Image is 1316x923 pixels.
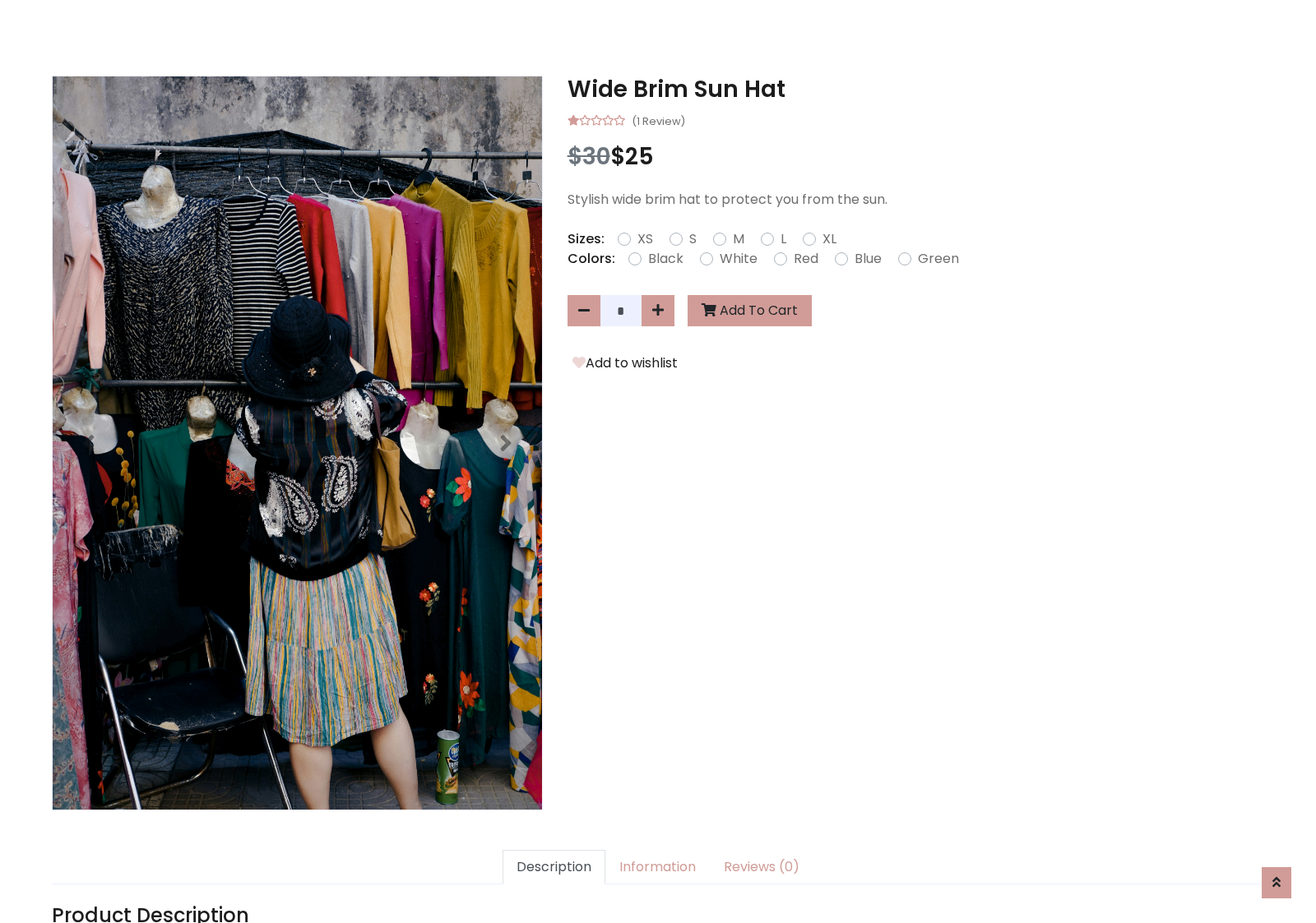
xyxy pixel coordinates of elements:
h3: Wide Brim Sun Hat [568,76,1264,104]
label: White [720,249,758,269]
label: M [733,229,744,249]
label: S [689,229,697,249]
span: $30 [568,141,610,173]
a: Description [503,850,605,884]
button: Add to wishlist [568,353,683,374]
label: Blue [855,249,882,269]
span: 25 [625,141,654,173]
p: Colors: [568,249,615,269]
label: XL [822,229,836,249]
label: L [781,229,786,249]
small: (1 Review) [632,110,685,130]
label: Green [918,249,959,269]
label: XS [637,229,653,249]
label: Black [648,249,683,269]
label: Red [794,249,818,269]
button: Add To Cart [688,295,812,326]
a: Information [605,850,710,884]
p: Stylish wide brim hat to protect you from the sun. [568,190,1264,210]
p: Sizes: [568,229,605,249]
a: Reviews (0) [710,850,813,884]
img: Image [53,76,542,810]
h3: $ [568,143,1264,171]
